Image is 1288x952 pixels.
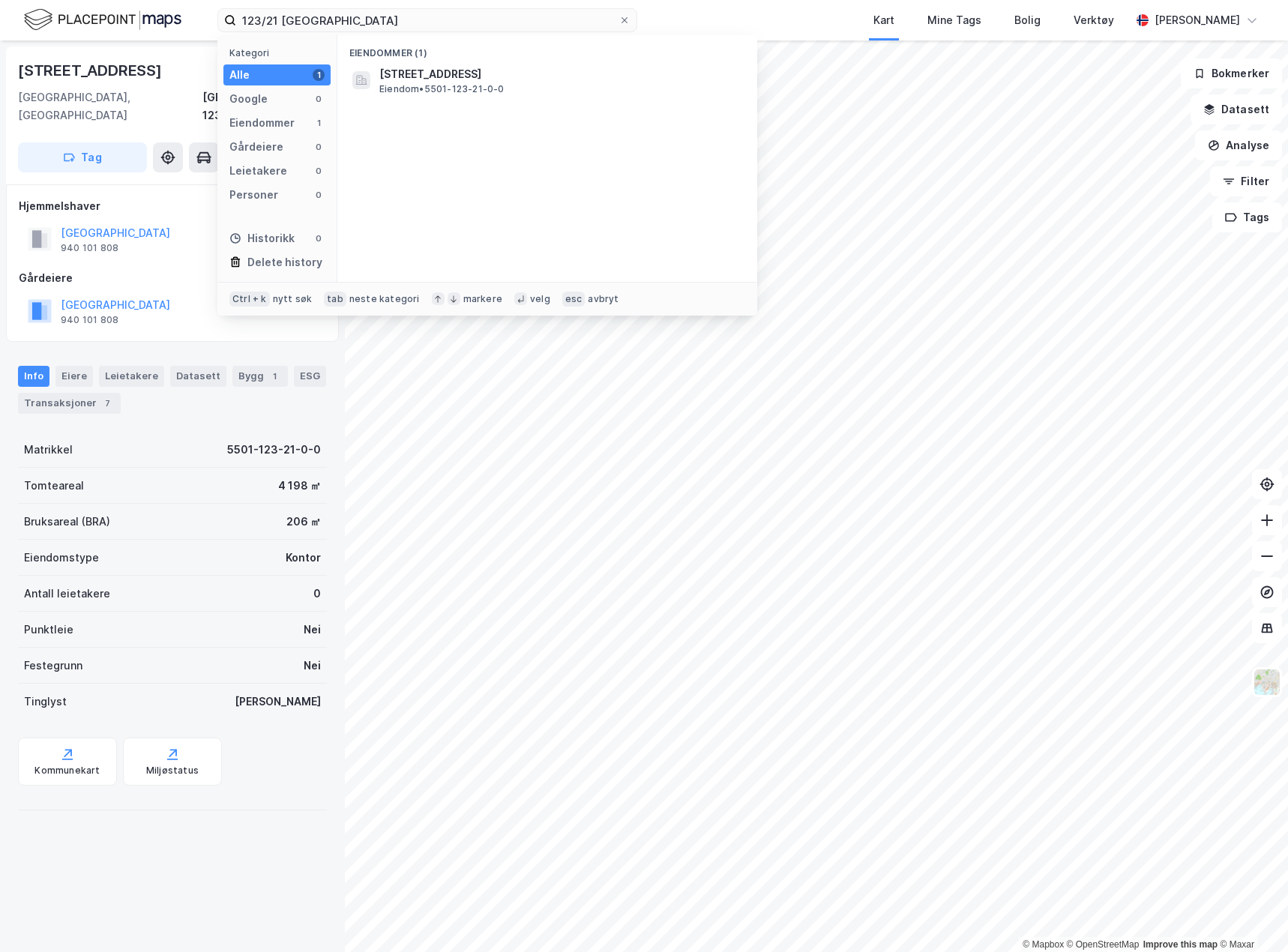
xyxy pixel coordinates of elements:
div: [STREET_ADDRESS] [18,58,165,82]
div: Tomteareal [24,477,84,495]
div: [GEOGRAPHIC_DATA], 123/21 [202,88,327,124]
div: 4 198 ㎡ [278,477,321,495]
div: 7 [100,396,115,411]
div: Bolig [1014,11,1041,29]
div: Matrikkel [24,441,73,459]
button: Tag [18,142,147,172]
div: Gårdeiere [19,269,326,287]
div: 5501-123-21-0-0 [227,441,321,459]
div: Eiendommer [229,114,295,132]
div: ESG [294,366,326,387]
button: Tags [1212,202,1282,232]
div: Festegrunn [24,657,82,675]
div: esc [562,292,586,307]
a: Improve this map [1143,939,1218,950]
div: Bruksareal (BRA) [24,513,110,531]
div: Leietakere [99,366,164,387]
div: [PERSON_NAME] [1155,11,1240,29]
button: Filter [1210,166,1282,196]
div: 0 [313,189,325,201]
div: Eiendomstype [24,549,99,567]
div: 0 [313,232,325,244]
div: Leietakere [229,162,287,180]
div: nytt søk [273,293,313,305]
button: Analyse [1195,130,1282,160]
div: Alle [229,66,250,84]
button: Datasett [1191,94,1282,124]
div: Info [18,366,49,387]
div: Kategori [229,47,331,58]
div: 0 [313,165,325,177]
div: Google [229,90,268,108]
div: Tinglyst [24,693,67,711]
div: Verktøy [1074,11,1114,29]
img: Z [1253,668,1281,696]
div: Transaksjoner [18,393,121,414]
div: 0 [313,585,321,603]
div: Kontor [286,549,321,567]
div: 1 [313,69,325,81]
div: velg [530,293,550,305]
div: Nei [304,621,321,639]
div: Eiendommer (1) [337,35,757,62]
a: Mapbox [1023,939,1064,950]
div: Punktleie [24,621,73,639]
div: Ctrl + k [229,292,270,307]
span: Eiendom • 5501-123-21-0-0 [379,83,505,95]
div: Personer [229,186,278,204]
div: 1 [313,117,325,129]
span: [STREET_ADDRESS] [379,65,739,83]
div: 0 [313,141,325,153]
iframe: Chat Widget [1213,880,1288,952]
div: Bygg [232,366,288,387]
div: [GEOGRAPHIC_DATA], [GEOGRAPHIC_DATA] [18,88,202,124]
div: 1 [267,369,282,384]
div: neste kategori [349,293,420,305]
div: 206 ㎡ [286,513,321,531]
div: Nei [304,657,321,675]
div: 0 [313,93,325,105]
div: Eiere [55,366,93,387]
div: [PERSON_NAME] [235,693,321,711]
input: Søk på adresse, matrikkel, gårdeiere, leietakere eller personer [236,9,619,31]
div: Hjemmelshaver [19,197,326,215]
div: Delete history [247,253,322,271]
button: Bokmerker [1181,58,1282,88]
div: Kontrollprogram for chat [1213,880,1288,952]
div: Mine Tags [927,11,981,29]
a: OpenStreetMap [1067,939,1140,950]
div: Gårdeiere [229,138,283,156]
img: logo.f888ab2527a4732fd821a326f86c7f29.svg [24,7,181,33]
div: avbryt [588,293,619,305]
div: 940 101 808 [61,242,118,254]
div: Datasett [170,366,226,387]
div: Antall leietakere [24,585,110,603]
div: Kart [873,11,894,29]
div: markere [463,293,502,305]
div: 940 101 808 [61,314,118,326]
div: Kommunekart [34,765,100,777]
div: tab [324,292,346,307]
div: Miljøstatus [146,765,199,777]
div: Historikk [229,229,295,247]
